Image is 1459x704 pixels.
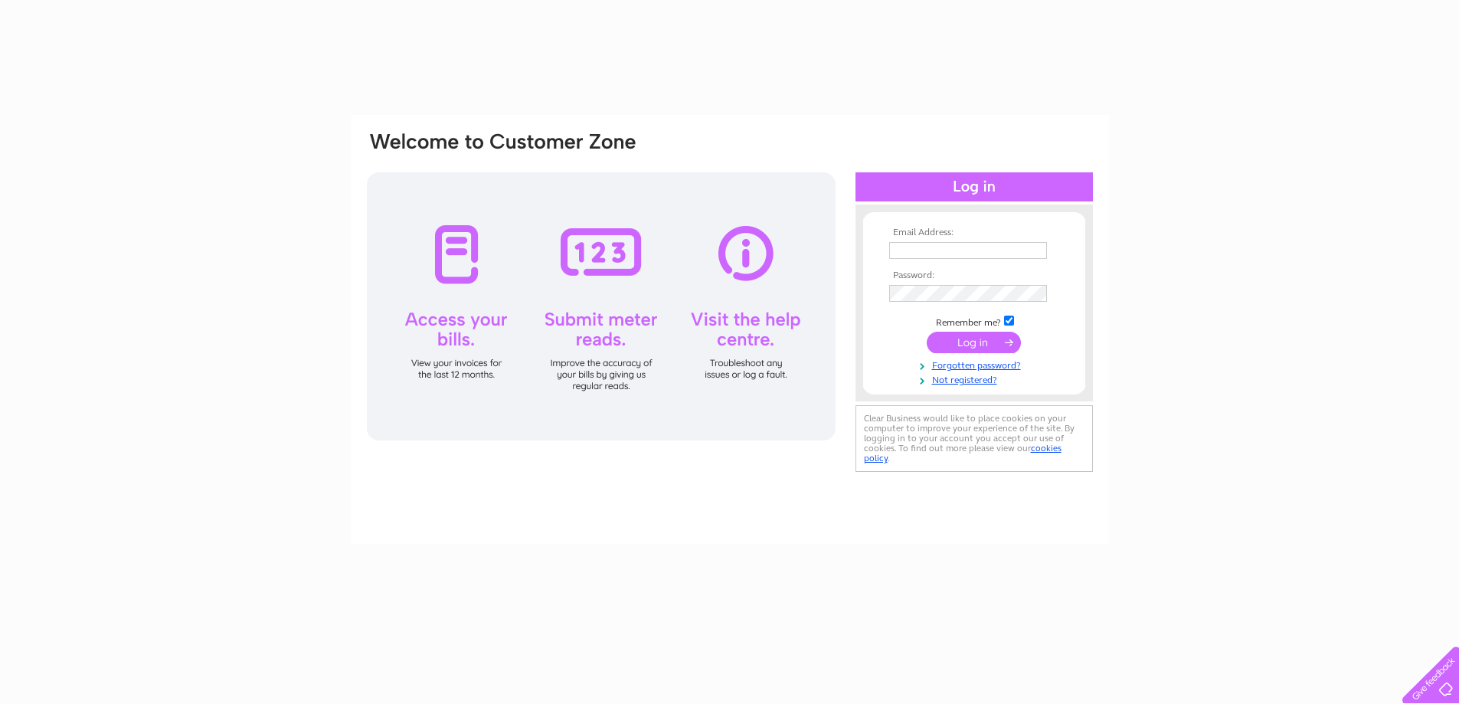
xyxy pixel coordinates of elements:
[885,270,1063,281] th: Password:
[855,405,1093,472] div: Clear Business would like to place cookies on your computer to improve your experience of the sit...
[889,372,1063,386] a: Not registered?
[927,332,1021,353] input: Submit
[864,443,1062,463] a: cookies policy
[885,313,1063,329] td: Remember me?
[885,228,1063,238] th: Email Address:
[889,357,1063,372] a: Forgotten password?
